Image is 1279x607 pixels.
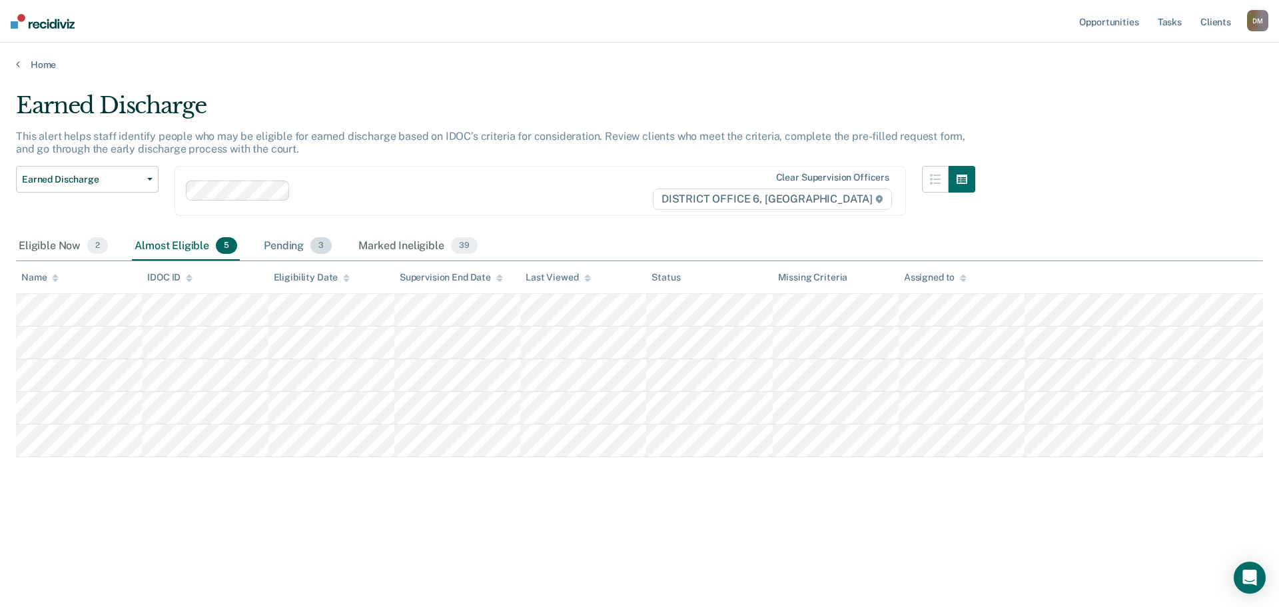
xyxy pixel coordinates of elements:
[776,172,889,183] div: Clear supervision officers
[16,166,159,193] button: Earned Discharge
[261,232,334,261] div: Pending3
[16,59,1263,71] a: Home
[16,130,965,155] p: This alert helps staff identify people who may be eligible for earned discharge based on IDOC’s c...
[451,237,478,255] span: 39
[11,14,75,29] img: Recidiviz
[21,272,59,283] div: Name
[651,272,680,283] div: Status
[16,92,975,130] div: Earned Discharge
[356,232,480,261] div: Marked Ineligible39
[147,272,193,283] div: IDOC ID
[1247,10,1268,31] div: D M
[1247,10,1268,31] button: DM
[132,232,240,261] div: Almost Eligible5
[216,237,237,255] span: 5
[904,272,967,283] div: Assigned to
[22,174,142,185] span: Earned Discharge
[778,272,848,283] div: Missing Criteria
[400,272,503,283] div: Supervision End Date
[653,189,892,210] span: DISTRICT OFFICE 6, [GEOGRAPHIC_DATA]
[310,237,332,255] span: 3
[526,272,590,283] div: Last Viewed
[274,272,350,283] div: Eligibility Date
[16,232,111,261] div: Eligible Now2
[87,237,108,255] span: 2
[1234,562,1266,594] div: Open Intercom Messenger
